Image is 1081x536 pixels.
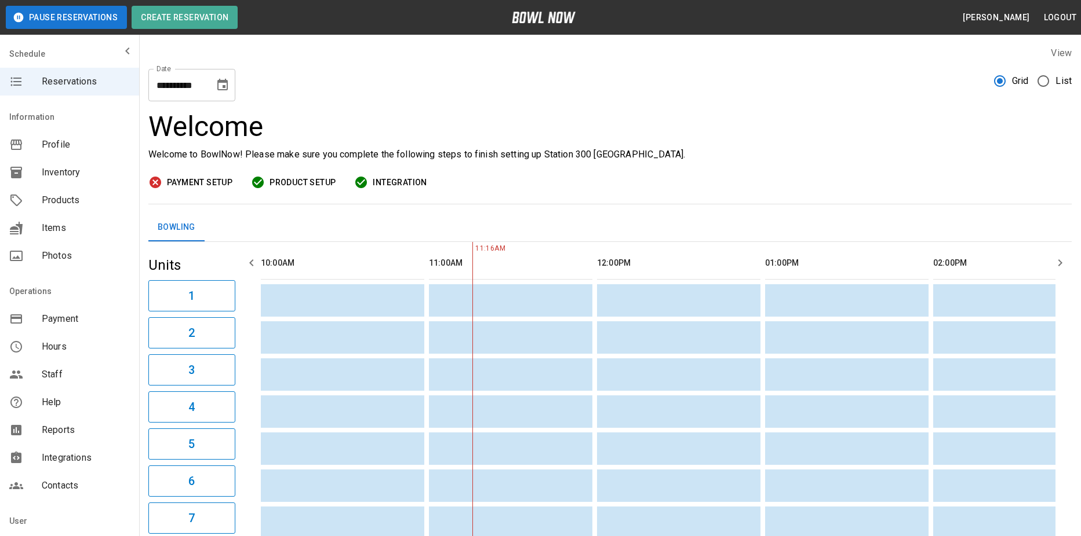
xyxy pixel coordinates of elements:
button: [PERSON_NAME] [958,7,1034,28]
h6: 6 [188,472,195,490]
span: Integration [373,175,427,190]
span: Inventory [42,166,130,179]
span: Profile [42,138,130,152]
span: Items [42,221,130,235]
button: 7 [148,502,235,534]
button: 1 [148,280,235,311]
label: View [1051,47,1072,58]
button: Pause Reservations [6,6,127,29]
button: Create Reservation [132,6,238,29]
h6: 4 [188,398,195,416]
th: 01:00PM [765,247,929,280]
button: 4 [148,391,235,423]
span: Product Setup [270,175,336,190]
span: Reservations [42,75,130,89]
span: Payment [42,312,130,326]
th: 10:00AM [261,247,424,280]
span: Reports [42,423,130,437]
h3: Welcome [148,111,1072,143]
h6: 1 [188,287,195,305]
button: 6 [148,465,235,497]
button: 5 [148,428,235,460]
span: Staff [42,368,130,381]
img: logo [512,12,576,23]
span: Integrations [42,451,130,465]
span: Contacts [42,479,130,493]
h6: 5 [188,435,195,453]
button: 3 [148,354,235,386]
div: inventory tabs [148,214,1072,241]
h6: 7 [188,509,195,527]
span: Grid [1012,74,1029,88]
span: List [1055,74,1072,88]
th: 11:00AM [429,247,592,280]
h6: 2 [188,324,195,342]
button: Bowling [148,214,205,241]
p: Welcome to BowlNow! Please make sure you complete the following steps to finish setting up Statio... [148,148,1072,161]
span: Payment Setup [167,175,232,190]
th: 12:00PM [597,247,760,280]
h6: 3 [188,361,195,379]
span: Products [42,193,130,207]
h5: Units [148,256,235,274]
span: Photos [42,249,130,263]
button: 2 [148,317,235,348]
button: Choose date, selected date is Aug 10, 2025 [211,74,234,97]
button: Logout [1039,7,1081,28]
span: 11:16AM [472,243,475,255]
span: Hours [42,340,130,354]
span: Help [42,395,130,409]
